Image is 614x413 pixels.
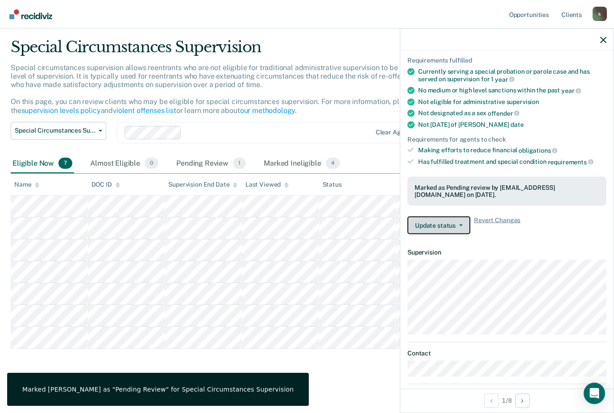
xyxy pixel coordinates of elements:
div: Special Circumstances Supervision [11,38,471,63]
span: requirements [548,158,593,165]
span: 1 [233,158,246,169]
div: Clear agents [376,129,414,136]
span: offender [488,109,520,117]
div: Status [323,181,342,188]
div: Marked [PERSON_NAME] as "Pending Review" for Special Circumstances Supervision [22,385,294,393]
span: year [495,75,514,83]
div: Pending Review [174,154,248,174]
div: DOC ID [91,181,120,188]
div: Making efforts to reduce financial [418,146,606,154]
div: Name [14,181,39,188]
div: Eligible Now [11,154,74,174]
div: Marked as Pending review by [EMAIL_ADDRESS][DOMAIN_NAME] on [DATE]. [415,184,599,199]
div: k [593,7,607,21]
div: Requirements fulfilled [407,57,606,64]
span: 7 [58,158,72,169]
button: Profile dropdown button [593,7,607,21]
div: Not [DATE] of [PERSON_NAME] [418,121,606,128]
div: Almost Eligible [88,154,160,174]
div: Supervision End Date [168,181,237,188]
button: Previous Opportunity [484,393,498,408]
div: Currently serving a special probation or parole case and has served on supervision for 1 [418,68,606,83]
div: Marked Ineligible [262,154,342,174]
button: Update status [407,217,470,234]
a: our methodology [240,106,295,115]
div: Has fulfilled treatment and special condition [418,158,606,166]
dt: Supervision [407,249,606,256]
span: year [561,87,581,94]
div: Open Intercom Messenger [584,383,605,404]
div: 1 / 8 [400,388,614,412]
div: Not eligible for administrative [418,98,606,106]
div: Requirements for agents to check [407,135,606,143]
div: No medium or high level sanctions within the past [418,87,606,95]
p: Special circumstances supervision allows reentrants who are not eligible for traditional administ... [11,63,469,115]
span: date [510,121,523,128]
a: supervision levels policy [21,106,101,115]
a: violent offenses list [113,106,176,115]
div: Last Viewed [245,181,289,188]
span: Special Circumstances Supervision [15,127,95,134]
img: Recidiviz [9,9,52,19]
span: 0 [145,158,158,169]
span: Revert Changes [474,217,520,234]
dt: Contact [407,350,606,357]
span: 4 [326,158,340,169]
span: obligations [519,147,557,154]
div: Not designated as a sex [418,109,606,117]
span: supervision [506,98,539,105]
button: Next Opportunity [515,393,530,408]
